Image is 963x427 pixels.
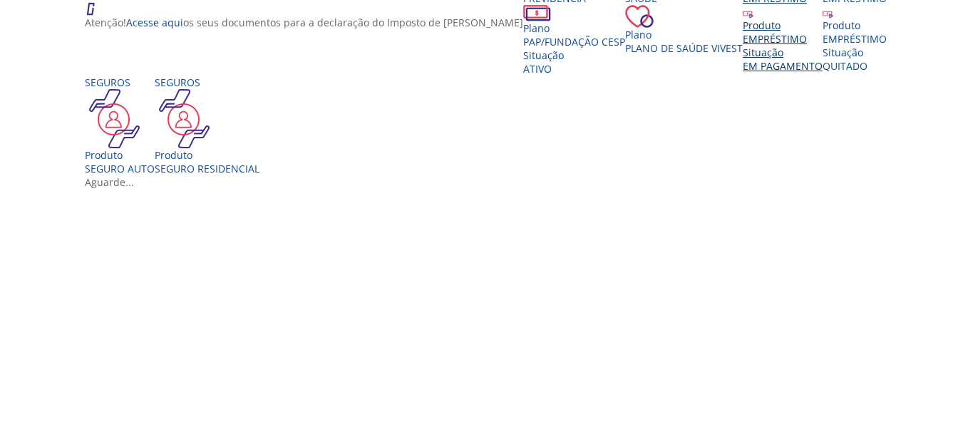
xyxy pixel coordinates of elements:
[823,32,887,46] div: EMPRÉSTIMO
[85,89,144,148] img: ico_seguros.png
[155,76,259,89] div: Seguros
[743,8,753,19] img: ico_emprestimo.svg
[85,175,889,189] div: Aguarde...
[523,62,552,76] span: Ativo
[155,148,259,162] div: Produto
[155,162,259,175] div: SEGURO RESIDENCIAL
[625,5,654,28] img: ico_coracao.png
[625,41,743,55] span: Plano de Saúde VIVEST
[85,162,155,175] div: SEGURO AUTO
[823,59,867,73] span: QUITADO
[523,5,551,21] img: ico_dinheiro.png
[155,89,214,148] img: ico_seguros.png
[85,148,155,162] div: Produto
[85,76,155,89] div: Seguros
[155,76,259,175] a: Seguros Produto SEGURO RESIDENCIAL
[126,16,183,29] a: Acesse aqui
[823,46,887,59] div: Situação
[85,76,155,175] a: Seguros Produto SEGURO AUTO
[743,59,823,73] span: EM PAGAMENTO
[823,8,833,19] img: ico_emprestimo.svg
[743,46,823,59] div: Situação
[85,16,523,29] p: Atenção! os seus documentos para a declaração do Imposto de [PERSON_NAME]
[523,48,625,62] div: Situação
[823,19,887,32] div: Produto
[625,28,743,41] div: Plano
[523,35,625,48] span: PAP/Fundação CESP
[743,19,823,32] div: Produto
[523,21,625,35] div: Plano
[743,32,823,46] div: EMPRÉSTIMO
